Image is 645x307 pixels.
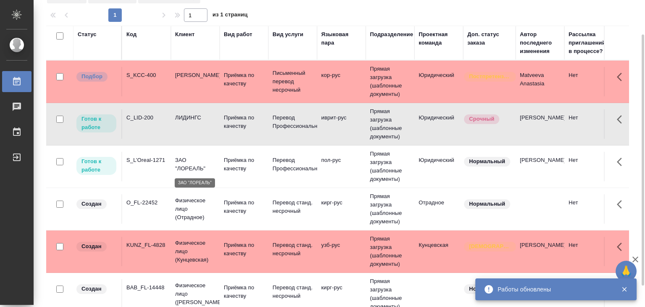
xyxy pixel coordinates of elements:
td: Matveeva Anastasia [516,67,564,96]
td: кор-рус [317,67,366,96]
div: KUNZ_FL-4828 [126,241,167,249]
div: Вид услуги [273,30,304,39]
div: Статус [78,30,97,39]
p: ЗАО "ЛОРЕАЛЬ" [175,156,215,173]
div: Работы обновлены [498,285,608,294]
div: Автор последнего изменения [520,30,560,56]
div: Языковая пара [321,30,362,47]
td: [PERSON_NAME] [516,152,564,181]
td: Кунцевская [414,237,463,266]
p: Готов к работе [81,157,111,174]
div: Вид работ [224,30,252,39]
td: Прямая загрузка (шаблонные документы) [366,146,414,188]
p: Приёмка по качеству [224,114,264,130]
button: Здесь прячутся важные кнопки [612,67,632,87]
p: Нормальный [469,157,505,166]
div: Доп. статус заказа [467,30,511,47]
td: кирг-рус [317,194,366,224]
button: Закрыть [616,286,633,293]
td: Прямая загрузка (шаблонные документы) [366,61,414,103]
div: Заказ еще не согласован с клиентом, искать исполнителей рано [76,241,117,252]
p: [PERSON_NAME] [175,71,215,79]
p: Подбор [81,72,102,81]
p: Физическое лицо (Кунцевская) [175,239,215,264]
div: Подразделение [370,30,413,39]
td: Юридический [414,109,463,139]
p: Физическое лицо ([PERSON_NAME]) [175,281,215,307]
p: Приёмка по качеству [224,156,264,173]
p: Приёмка по качеству [224,198,264,215]
p: Перевод станд. несрочный [273,283,313,300]
div: Заказ еще не согласован с клиентом, искать исполнителей рано [76,283,117,295]
div: C_LID-200 [126,114,167,122]
p: Физическое лицо (Отрадное) [175,196,215,222]
td: Юридический [414,152,463,181]
div: Исполнитель может приступить к работе [76,156,117,176]
td: [PERSON_NAME] [516,109,564,139]
td: Прямая загрузка (шаблонные документы) [366,103,414,145]
td: узб-рус [317,237,366,266]
p: Нормальный [469,200,505,208]
td: Нет [564,109,613,139]
div: Заказ еще не согласован с клиентом, искать исполнителей рано [76,198,117,210]
p: Создан [81,285,102,293]
div: Можно подбирать исполнителей [76,71,117,82]
button: Здесь прячутся важные кнопки [612,194,632,214]
div: Рассылка приглашений в процессе? [569,30,609,56]
div: BAB_FL-14448 [126,283,167,292]
div: Исполнитель может приступить к работе [76,114,117,133]
td: Нет [564,237,613,266]
td: Отрадное [414,194,463,224]
button: Здесь прячутся важные кнопки [612,152,632,172]
p: Постпретензионный [469,72,511,81]
p: Приёмка по качеству [224,283,264,300]
div: O_FL-22452 [126,198,167,207]
button: 🙏 [616,261,637,282]
td: Прямая загрузка (шаблонные документы) [366,230,414,273]
div: Проектная команда [419,30,459,47]
p: Перевод Профессиональный [273,156,313,173]
p: Приёмка по качеству [224,241,264,258]
div: Клиент [175,30,194,39]
p: Перевод Профессиональный [273,114,313,130]
button: Здесь прячутся важные кнопки [612,237,632,257]
td: Нет [564,194,613,224]
td: иврит-рус [317,109,366,139]
p: Нормальный [469,285,505,293]
button: Здесь прячутся важные кнопки [612,109,632,130]
p: Перевод станд. несрочный [273,198,313,215]
p: Создан [81,242,102,251]
p: Письменный перевод несрочный [273,69,313,94]
span: 🙏 [619,262,633,280]
td: пол-рус [317,152,366,181]
p: Срочный [469,115,494,123]
p: [DEMOGRAPHIC_DATA] [469,242,511,251]
td: [PERSON_NAME] [516,237,564,266]
p: Создан [81,200,102,208]
span: из 1 страниц [212,10,248,22]
div: S_KCC-400 [126,71,167,79]
div: S_L’Oreal-1271 [126,156,167,164]
p: ЛИДИНГС [175,114,215,122]
td: Прямая загрузка (шаблонные документы) [366,188,414,230]
div: Код [126,30,136,39]
td: Юридический [414,67,463,96]
p: Готов к работе [81,115,111,132]
td: Нет [564,67,613,96]
td: Нет [564,152,613,181]
p: Перевод станд. несрочный [273,241,313,258]
p: Приёмка по качеству [224,71,264,88]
